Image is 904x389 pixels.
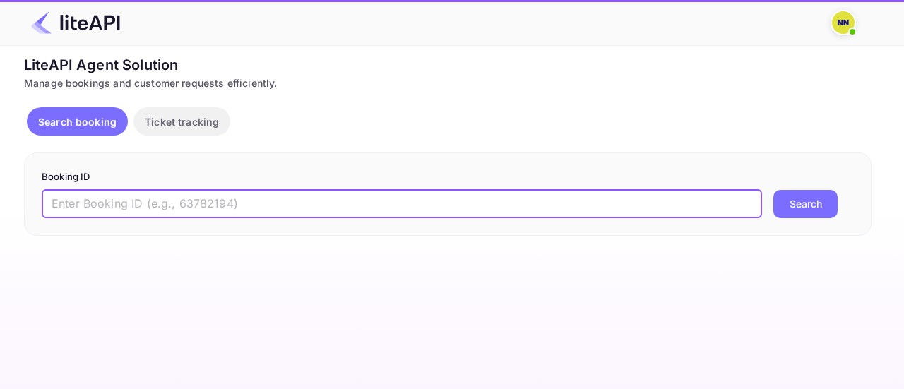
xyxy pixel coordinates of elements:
[24,54,872,76] div: LiteAPI Agent Solution
[38,114,117,129] p: Search booking
[42,190,762,218] input: Enter Booking ID (e.g., 63782194)
[31,11,120,34] img: LiteAPI Logo
[42,170,854,184] p: Booking ID
[832,11,855,34] img: N/A N/A
[773,190,838,218] button: Search
[145,114,219,129] p: Ticket tracking
[24,76,872,90] div: Manage bookings and customer requests efficiently.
